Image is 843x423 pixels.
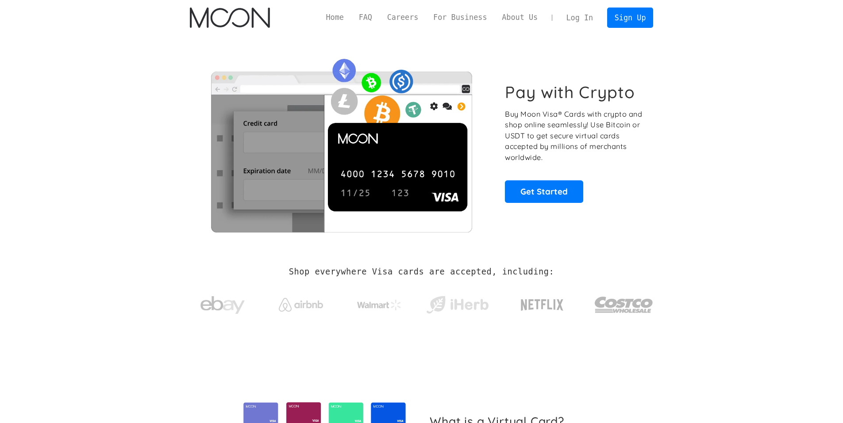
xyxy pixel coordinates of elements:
a: home [190,8,270,28]
a: iHerb [424,285,490,321]
img: Moon Cards let you spend your crypto anywhere Visa is accepted. [190,53,493,232]
a: FAQ [351,12,380,23]
h2: Shop everywhere Visa cards are accepted, including: [289,267,554,277]
p: Buy Moon Visa® Cards with crypto and shop online seamlessly! Use Bitcoin or USDT to get secure vi... [505,109,643,163]
a: Netflix [503,285,582,320]
img: Airbnb [279,298,323,312]
img: Moon Logo [190,8,270,28]
img: Walmart [357,300,401,310]
a: For Business [426,12,494,23]
h1: Pay with Crypto [505,82,635,102]
a: Home [319,12,351,23]
a: Costco [594,279,654,326]
a: Careers [380,12,426,23]
img: Costco [594,288,654,321]
img: iHerb [424,293,490,316]
a: Sign Up [607,8,653,27]
a: ebay [190,282,256,324]
img: ebay [200,291,245,319]
a: Get Started [505,180,583,202]
a: Log In [559,8,600,27]
a: About Us [494,12,545,23]
a: Airbnb [268,289,334,316]
a: Walmart [346,291,412,315]
img: Netflix [520,294,564,316]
